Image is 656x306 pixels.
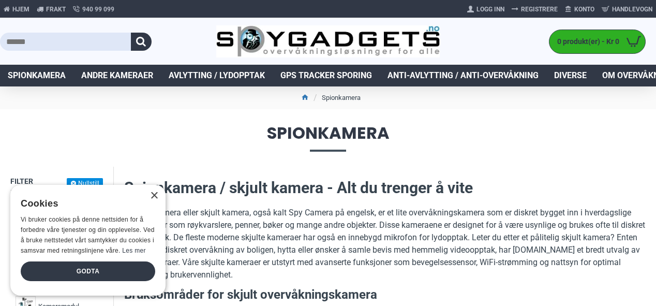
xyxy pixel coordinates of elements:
a: Diverse [546,65,594,86]
a: Konto [561,1,598,18]
span: Logg Inn [476,5,504,14]
div: Cookies [21,193,148,215]
p: Et spionkamera eller skjult kamera, også kalt Spy Camera på engelsk, er et lite overvåkningskamer... [124,207,646,281]
a: Andre kameraer [73,65,161,86]
span: Hjem [12,5,29,14]
a: GPS Tracker Sporing [273,65,380,86]
a: 0 produkt(er) - Kr 0 [549,30,645,53]
a: Registrere [508,1,561,18]
a: Anti-avlytting / Anti-overvåkning [380,65,546,86]
span: GPS Tracker Sporing [280,69,372,82]
span: Spionkamera [8,69,66,82]
span: Handlevogn [612,5,652,14]
span: Frakt [46,5,66,14]
button: Nullstill [67,178,103,188]
div: Close [150,192,158,200]
h3: Bruksområder for skjult overvåkningskamera [124,286,646,304]
span: 940 99 099 [82,5,114,14]
a: Les mer, opens a new window [122,247,145,254]
a: Avlytting / Lydopptak [161,65,273,86]
span: Diverse [554,69,587,82]
img: SpyGadgets.no [216,25,439,57]
span: Andre kameraer [81,69,153,82]
span: 0 produkt(er) - Kr 0 [549,36,622,47]
span: Anti-avlytting / Anti-overvåkning [387,69,539,82]
div: Godta [21,261,155,281]
span: Spionkamera [10,125,646,151]
span: Konto [574,5,594,14]
a: Logg Inn [464,1,508,18]
span: Avlytting / Lydopptak [169,69,265,82]
a: Handlevogn [598,1,656,18]
span: Vi bruker cookies på denne nettsiden for å forbedre våre tjenester og din opplevelse. Ved å bruke... [21,216,155,254]
h2: Spionkamera / skjult kamera - Alt du trenger å vite [124,177,646,199]
span: Registrere [521,5,558,14]
span: Filter [10,177,33,185]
